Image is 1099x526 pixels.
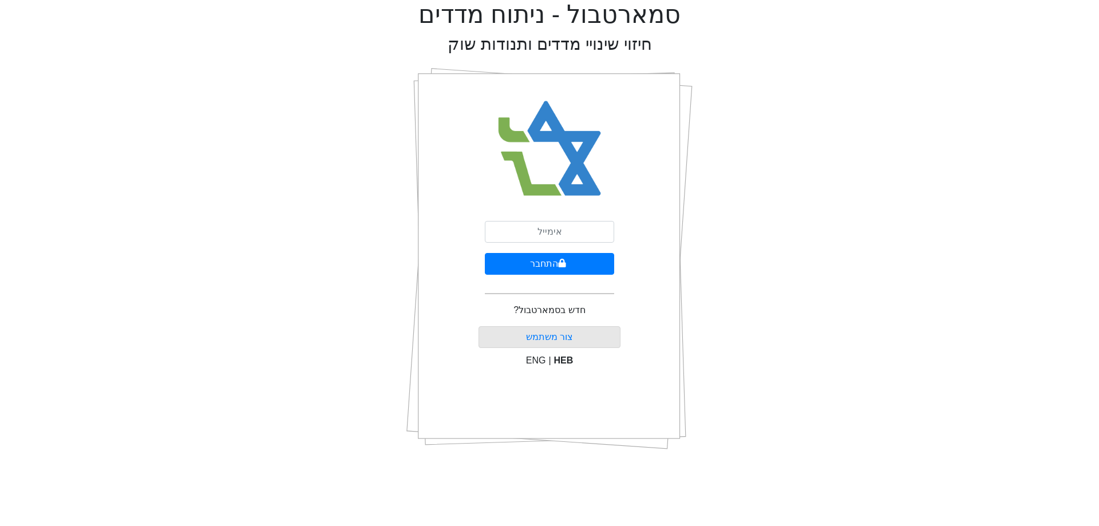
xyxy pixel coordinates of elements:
[485,221,614,243] input: אימייל
[548,355,551,365] span: |
[479,326,621,348] button: צור משתמש
[448,34,652,54] h2: חיזוי שינויי מדדים ותנודות שוק
[488,86,612,212] img: Smart Bull
[526,332,573,342] a: צור משתמש
[554,355,574,365] span: HEB
[526,355,546,365] span: ENG
[485,253,614,275] button: התחבר
[513,303,585,317] p: חדש בסמארטבול?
